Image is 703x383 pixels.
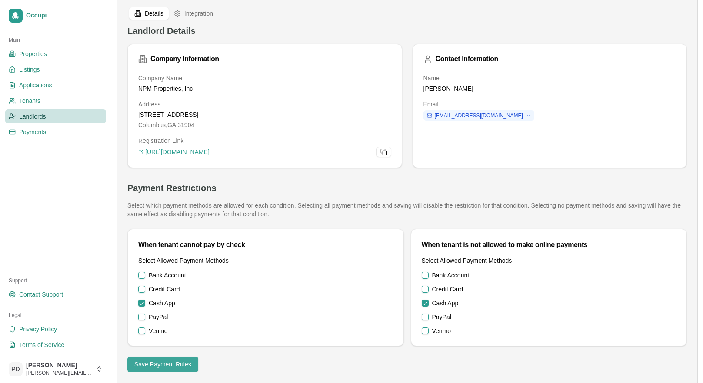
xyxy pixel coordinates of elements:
[19,81,52,89] span: Applications
[422,240,676,250] div: When tenant is not allowed to make online payments
[5,33,106,47] div: Main
[423,100,676,109] div: Email
[5,359,106,380] button: PD[PERSON_NAME][PERSON_NAME][EMAIL_ADDRESS][DOMAIN_NAME]
[138,136,391,145] div: Registration Link
[26,370,92,376] span: [PERSON_NAME][EMAIL_ADDRESS][DOMAIN_NAME]
[149,327,168,335] label: Venmo
[432,271,470,280] label: Bank Account
[129,7,169,20] button: Details
[423,55,676,63] div: Contact Information
[127,182,217,194] h2: Payment Restrictions
[138,148,373,156] a: [URL][DOMAIN_NAME]
[432,327,451,335] label: Venmo
[19,290,63,299] span: Contact Support
[138,74,391,83] div: Company Name
[145,148,210,156] span: [URL][DOMAIN_NAME]
[5,94,106,108] a: Tenants
[432,285,463,294] label: Credit Card
[5,274,106,287] div: Support
[5,47,106,61] a: Properties
[423,84,676,93] div: [PERSON_NAME]
[138,110,391,119] div: [STREET_ADDRESS]
[9,362,23,376] span: PD
[127,357,198,372] button: Save Payment Rules
[127,201,687,218] p: Select which payment methods are allowed for each condition. Selecting all payment methods and sa...
[19,65,40,74] span: Listings
[149,313,168,321] label: PayPal
[422,257,512,264] label: Select Allowed Payment Methods
[19,340,64,349] span: Terms of Service
[19,112,46,121] span: Landlords
[432,313,451,321] label: PayPal
[149,285,180,294] label: Credit Card
[138,240,393,250] div: When tenant cannot pay by check
[26,362,92,370] span: [PERSON_NAME]
[5,5,106,26] a: Occupi
[5,287,106,301] a: Contact Support
[432,299,459,307] label: Cash App
[149,271,186,280] label: Bank Account
[127,25,196,37] h2: Landlord Details
[5,322,106,336] a: Privacy Policy
[169,7,218,20] button: Integration
[5,338,106,352] a: Terms of Service
[138,55,391,63] div: Company Information
[5,308,106,322] div: Legal
[19,128,46,136] span: Payments
[19,50,47,58] span: Properties
[5,63,106,76] a: Listings
[19,325,57,333] span: Privacy Policy
[19,96,40,105] span: Tenants
[5,125,106,139] a: Payments
[138,257,229,264] label: Select Allowed Payment Methods
[138,100,391,109] div: Address
[138,84,391,93] div: NPM Properties, Inc
[423,74,676,83] div: Name
[5,109,106,123] a: Landlords
[149,299,175,307] label: Cash App
[435,112,523,119] span: [EMAIL_ADDRESS][DOMAIN_NAME]
[26,12,103,20] span: Occupi
[138,121,391,129] div: Columbus , GA 31904
[5,78,106,92] a: Applications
